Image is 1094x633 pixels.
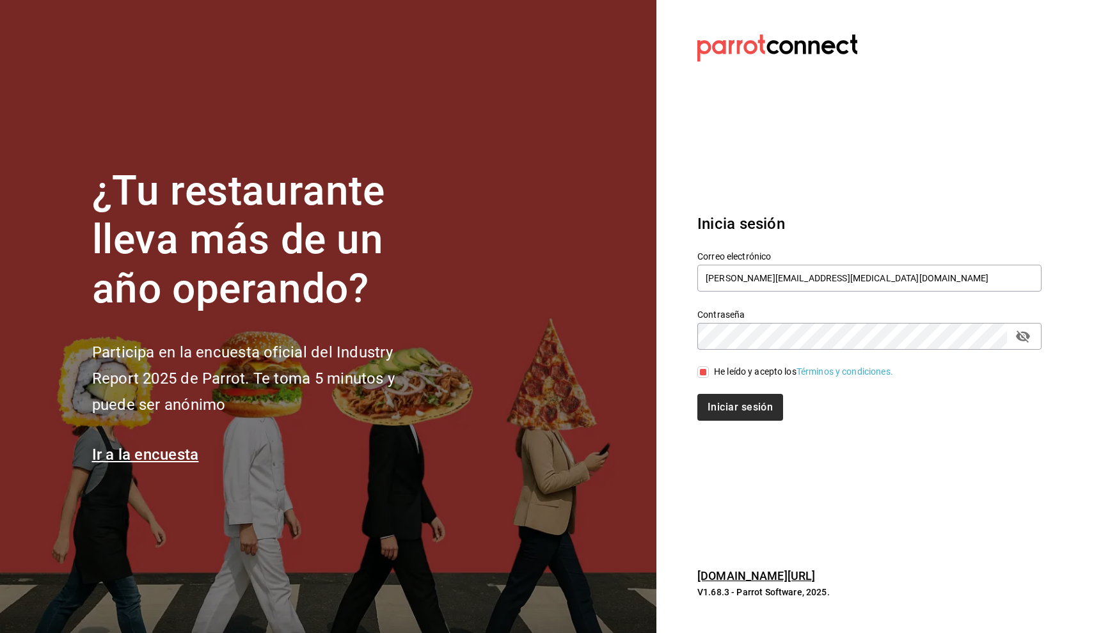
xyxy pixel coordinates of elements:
[697,394,783,421] button: Iniciar sesión
[797,366,893,377] a: Términos y condiciones.
[697,569,815,582] a: [DOMAIN_NAME][URL]
[714,365,893,379] div: He leído y acepto los
[697,265,1042,292] input: Ingresa tu correo electrónico
[92,167,438,314] h1: ¿Tu restaurante lleva más de un año operando?
[1012,325,1034,347] button: passwordField
[697,251,1042,260] label: Correo electrónico
[92,446,199,464] a: Ir a la encuesta
[697,212,1042,235] h3: Inicia sesión
[697,309,1042,318] label: Contraseña
[697,586,1042,598] p: V1.68.3 - Parrot Software, 2025.
[92,340,438,418] h2: Participa en la encuesta oficial del Industry Report 2025 de Parrot. Te toma 5 minutos y puede se...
